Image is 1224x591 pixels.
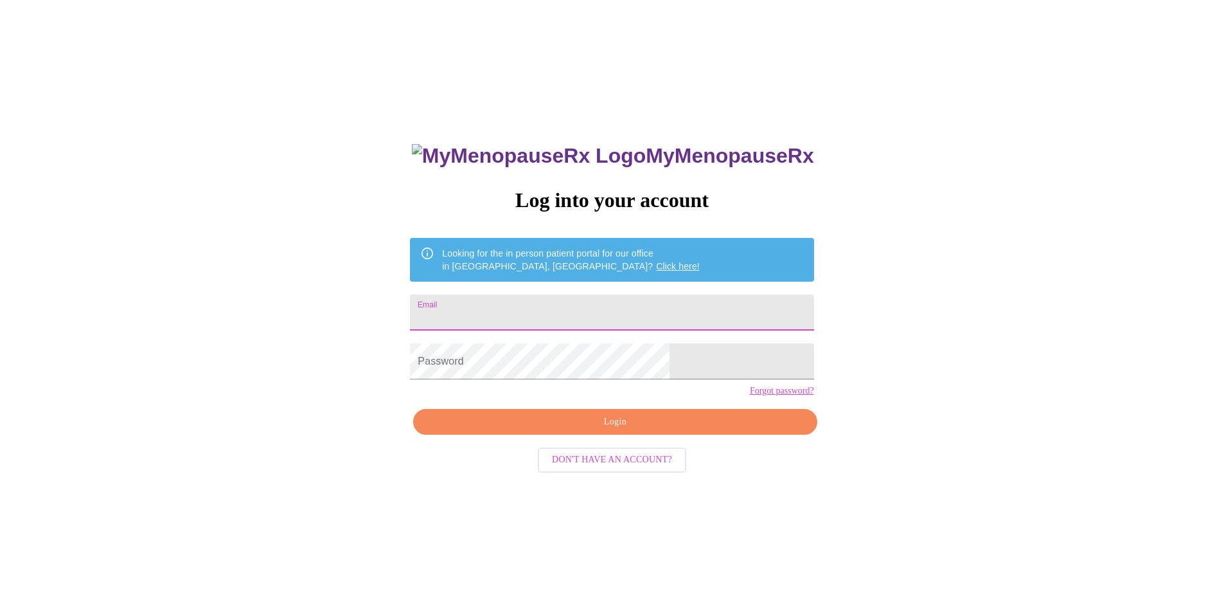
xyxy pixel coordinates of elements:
a: Forgot password? [750,386,814,396]
button: Login [413,409,817,435]
h3: Log into your account [410,188,813,212]
button: Don't have an account? [538,448,686,473]
h3: MyMenopauseRx [412,144,814,168]
img: MyMenopauseRx Logo [412,144,646,168]
span: Login [428,414,802,430]
a: Don't have an account? [535,453,689,464]
a: Click here! [656,261,700,271]
div: Looking for the in person patient portal for our office in [GEOGRAPHIC_DATA], [GEOGRAPHIC_DATA]? [442,242,700,278]
span: Don't have an account? [552,452,672,468]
